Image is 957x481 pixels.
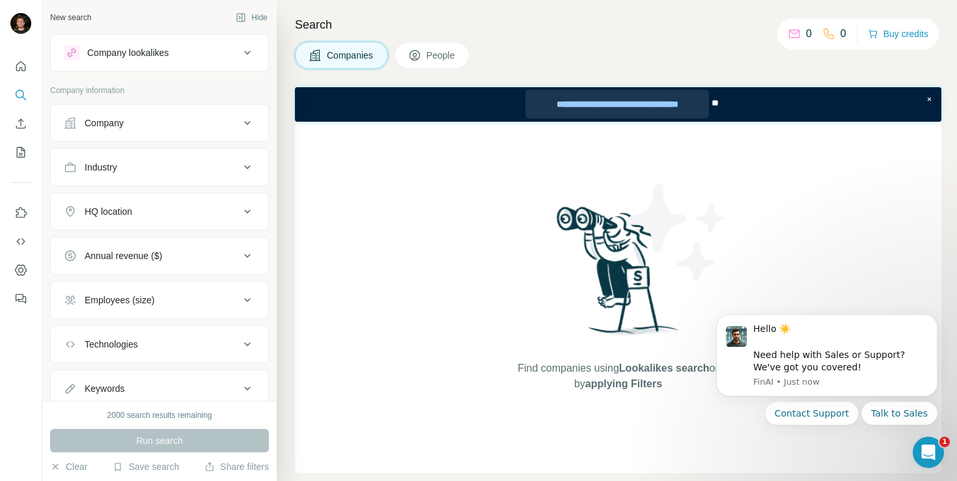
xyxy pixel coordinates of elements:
[51,329,268,360] button: Technologies
[85,249,162,262] div: Annual revenue ($)
[327,49,374,62] span: Companies
[551,203,686,348] img: Surfe Illustration - Woman searching with binoculars
[204,460,269,473] button: Share filters
[51,240,268,271] button: Annual revenue ($)
[227,8,277,27] button: Hide
[87,46,169,59] div: Company lookalikes
[913,437,944,468] iframe: Intercom live chat
[50,12,91,23] div: New search
[619,363,710,374] span: Lookalikes search
[50,85,269,96] p: Company information
[697,298,957,474] iframe: Intercom notifications message
[939,437,950,447] span: 1
[10,287,31,310] button: Feedback
[868,25,928,43] button: Buy credits
[51,373,268,404] button: Keywords
[51,196,268,227] button: HQ location
[51,152,268,183] button: Industry
[514,361,722,392] span: Find companies using or by
[85,161,117,174] div: Industry
[107,409,212,421] div: 2000 search results remaining
[85,338,138,351] div: Technologies
[50,460,87,473] button: Clear
[585,378,662,389] span: applying Filters
[10,83,31,107] button: Search
[806,26,812,42] p: 0
[426,49,456,62] span: People
[840,26,846,42] p: 0
[10,13,31,34] img: Avatar
[10,141,31,164] button: My lists
[85,382,124,395] div: Keywords
[51,284,268,316] button: Employees (size)
[295,87,941,122] iframe: Banner
[10,201,31,225] button: Use Surfe on LinkedIn
[295,16,941,34] h4: Search
[10,258,31,282] button: Dashboard
[113,460,179,473] button: Save search
[10,55,31,78] button: Quick start
[85,294,154,307] div: Employees (size)
[618,174,736,291] img: Surfe Illustration - Stars
[10,230,31,253] button: Use Surfe API
[85,117,124,130] div: Company
[51,37,268,68] button: Company lookalikes
[85,205,132,218] div: HQ location
[10,112,31,135] button: Enrich CSV
[51,107,268,139] button: Company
